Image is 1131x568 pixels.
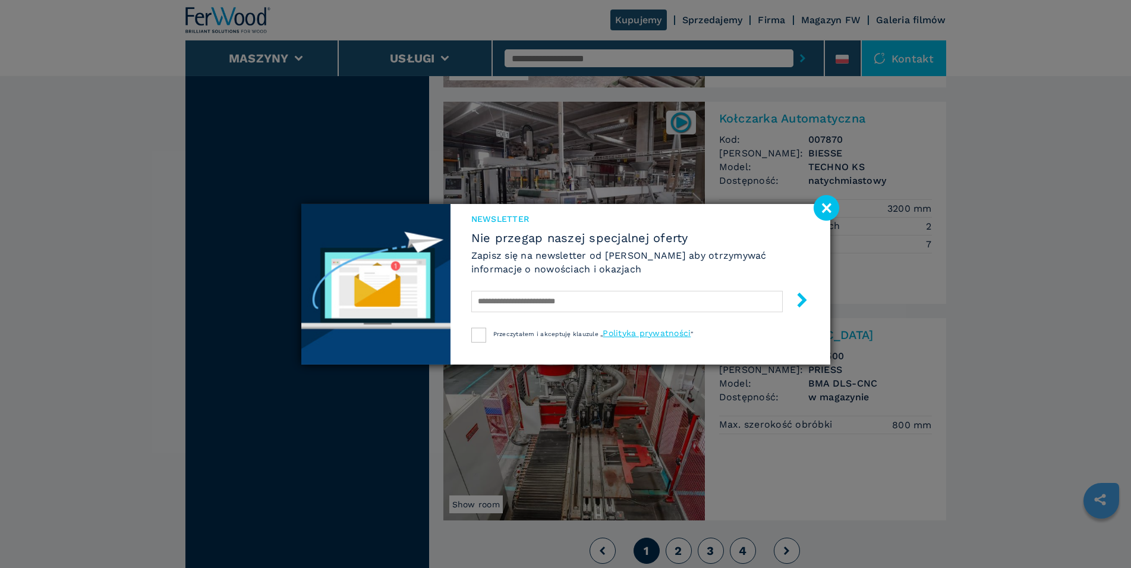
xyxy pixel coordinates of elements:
img: Newsletter image [301,204,450,365]
span: Nie przegap naszej specjalnej oferty [471,231,809,245]
span: ” [691,331,693,337]
span: Przeczytałem i akceptuję klauzule „ [493,331,603,337]
a: Polityka prywatności [603,328,691,338]
h6: Zapisz się na newsletter od [PERSON_NAME] aby otrzymywać informacje o nowościach i okazjach [471,249,809,276]
span: Newsletter [471,213,809,225]
button: submit-button [783,288,809,316]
